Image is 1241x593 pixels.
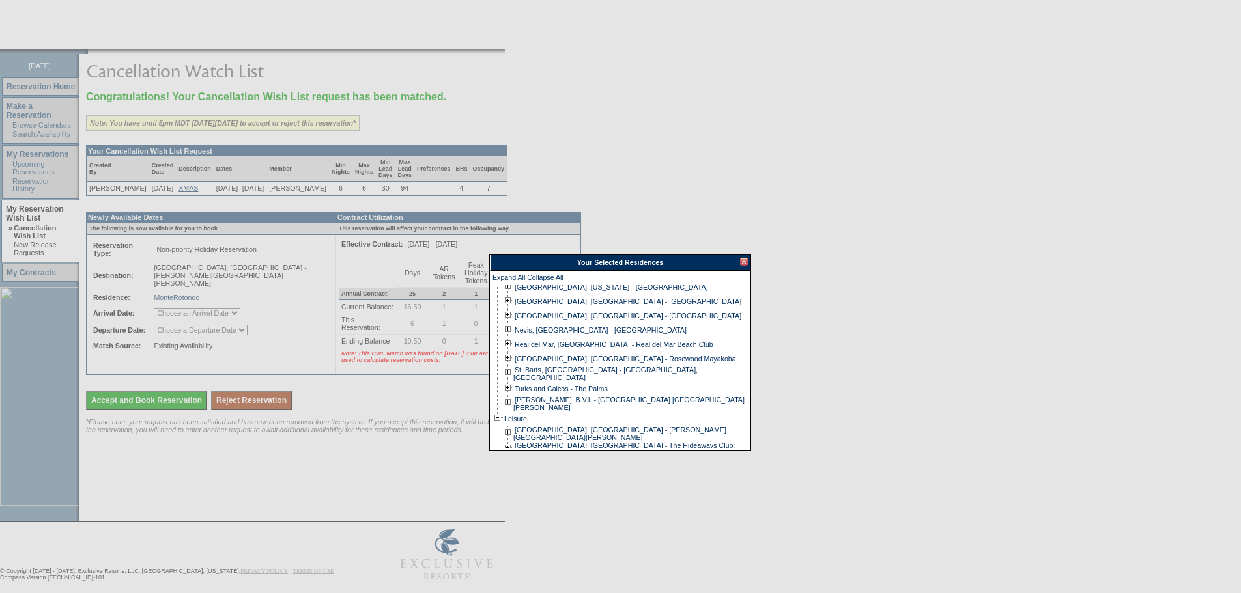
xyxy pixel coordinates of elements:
[492,273,748,285] div: |
[515,355,736,363] a: [GEOGRAPHIC_DATA], [GEOGRAPHIC_DATA] - Rosewood Mayakoba
[492,273,525,285] a: Expand All
[515,297,741,305] a: [GEOGRAPHIC_DATA], [GEOGRAPHIC_DATA] - [GEOGRAPHIC_DATA]
[490,255,750,271] div: Your Selected Residences
[513,366,698,381] a: St. Barts, [GEOGRAPHIC_DATA] - [GEOGRAPHIC_DATA], [GEOGRAPHIC_DATA]
[515,340,713,348] a: Real del Mar, [GEOGRAPHIC_DATA] - Real del Mar Beach Club
[513,426,726,441] a: [GEOGRAPHIC_DATA], [GEOGRAPHIC_DATA] - [PERSON_NAME][GEOGRAPHIC_DATA][PERSON_NAME]
[513,441,735,457] a: [GEOGRAPHIC_DATA], [GEOGRAPHIC_DATA] - The Hideaways Club: [GEOGRAPHIC_DATA], [GEOGRAPHIC_DATA]
[513,396,745,411] a: [PERSON_NAME], B.V.I. - [GEOGRAPHIC_DATA] [GEOGRAPHIC_DATA][PERSON_NAME]
[515,283,708,291] a: [GEOGRAPHIC_DATA], [US_STATE] - [GEOGRAPHIC_DATA]
[515,385,608,393] a: Turks and Caicos - The Palms
[515,326,687,334] a: Nevis, [GEOGRAPHIC_DATA] - [GEOGRAPHIC_DATA]
[527,273,563,285] a: Collapse All
[515,312,741,320] a: [GEOGRAPHIC_DATA], [GEOGRAPHIC_DATA] - [GEOGRAPHIC_DATA]
[504,415,527,422] a: Leisure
